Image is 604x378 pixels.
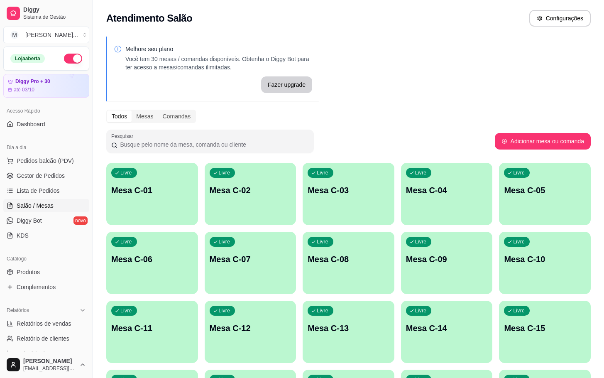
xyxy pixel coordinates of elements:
button: LivreMesa C-06 [106,232,198,294]
span: Relatório de mesas [17,349,67,358]
p: Mesa C-07 [210,253,291,265]
p: Mesa C-15 [504,322,586,334]
button: LivreMesa C-03 [303,163,394,225]
div: Dia a dia [3,141,89,154]
p: Livre [415,238,427,245]
p: Livre [219,238,230,245]
div: Catálogo [3,252,89,265]
button: [PERSON_NAME][EMAIL_ADDRESS][DOMAIN_NAME] [3,355,89,375]
a: Dashboard [3,118,89,131]
button: LivreMesa C-01 [106,163,198,225]
span: Produtos [17,268,40,276]
p: Mesa C-03 [308,184,389,196]
a: Relatório de mesas [3,347,89,360]
p: Livre [317,307,328,314]
span: Salão / Mesas [17,201,54,210]
p: Livre [513,307,525,314]
button: LivreMesa C-13 [303,301,394,363]
p: Livre [219,307,230,314]
span: Dashboard [17,120,45,128]
a: Gestor de Pedidos [3,169,89,182]
button: LivreMesa C-08 [303,232,394,294]
button: Alterar Status [64,54,82,64]
span: Pedidos balcão (PDV) [17,157,74,165]
button: Select a team [3,27,89,43]
span: Relatórios [7,307,29,314]
p: Mesa C-12 [210,322,291,334]
span: Lista de Pedidos [17,187,60,195]
p: Mesa C-14 [406,322,488,334]
button: LivreMesa C-11 [106,301,198,363]
div: [PERSON_NAME] ... [25,31,78,39]
span: Gestor de Pedidos [17,172,65,180]
p: Mesa C-05 [504,184,586,196]
p: Livre [415,307,427,314]
button: Configurações [529,10,591,27]
article: Diggy Pro + 30 [15,79,50,85]
p: Você tem 30 mesas / comandas disponíveis. Obtenha o Diggy Bot para ter acesso a mesas/comandas il... [125,55,312,71]
button: LivreMesa C-15 [499,301,591,363]
button: LivreMesa C-07 [205,232,296,294]
a: Produtos [3,265,89,279]
p: Livre [219,169,230,176]
button: LivreMesa C-12 [205,301,296,363]
span: Diggy Bot [17,216,42,225]
p: Mesa C-10 [504,253,586,265]
span: [PERSON_NAME] [23,358,76,365]
a: Salão / Mesas [3,199,89,212]
button: LivreMesa C-10 [499,232,591,294]
button: LivreMesa C-04 [401,163,493,225]
button: Adicionar mesa ou comanda [495,133,591,150]
a: Complementos [3,280,89,294]
p: Livre [415,169,427,176]
span: Diggy [23,6,86,14]
p: Mesa C-01 [111,184,193,196]
p: Mesa C-13 [308,322,389,334]
div: Mesas [132,110,158,122]
p: Mesa C-09 [406,253,488,265]
p: Mesa C-08 [308,253,389,265]
div: Comandas [158,110,196,122]
a: KDS [3,229,89,242]
p: Mesa C-02 [210,184,291,196]
a: Relatórios de vendas [3,317,89,330]
button: Pedidos balcão (PDV) [3,154,89,167]
span: KDS [17,231,29,240]
button: LivreMesa C-05 [499,163,591,225]
span: Complementos [17,283,56,291]
article: até 03/10 [14,86,34,93]
p: Livre [317,238,328,245]
button: Fazer upgrade [261,76,312,93]
p: Livre [120,307,132,314]
div: Loja aberta [10,54,45,63]
span: Relatórios de vendas [17,319,71,328]
input: Pesquisar [117,140,309,149]
p: Livre [120,238,132,245]
p: Melhore seu plano [125,45,312,53]
button: LivreMesa C-02 [205,163,296,225]
p: Livre [513,169,525,176]
a: Lista de Pedidos [3,184,89,197]
label: Pesquisar [111,133,136,140]
button: LivreMesa C-14 [401,301,493,363]
h2: Atendimento Salão [106,12,192,25]
a: Relatório de clientes [3,332,89,345]
p: Mesa C-06 [111,253,193,265]
p: Livre [120,169,132,176]
span: M [10,31,19,39]
p: Mesa C-04 [406,184,488,196]
span: [EMAIL_ADDRESS][DOMAIN_NAME] [23,365,76,372]
a: Diggy Pro + 30até 03/10 [3,74,89,98]
a: Diggy Botnovo [3,214,89,227]
span: Relatório de clientes [17,334,69,343]
span: Sistema de Gestão [23,14,86,20]
p: Livre [317,169,328,176]
p: Mesa C-11 [111,322,193,334]
p: Livre [513,238,525,245]
a: DiggySistema de Gestão [3,3,89,23]
div: Todos [107,110,132,122]
div: Acesso Rápido [3,104,89,118]
button: LivreMesa C-09 [401,232,493,294]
